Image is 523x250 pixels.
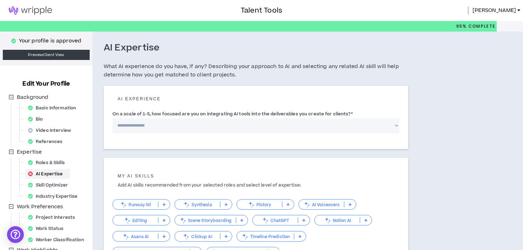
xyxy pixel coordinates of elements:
[237,202,282,207] p: Pictory
[113,234,158,239] p: Asana AI
[467,23,495,29] span: Complete
[15,148,43,156] span: Expertise
[237,234,294,239] p: Timeline Prediction
[9,95,14,100] span: minus-square
[25,212,82,222] div: Project Interests
[25,224,70,234] div: Work Status
[17,94,48,101] span: Background
[315,218,360,223] p: Notion AI
[112,96,399,101] h5: AI experience
[25,103,83,113] div: Basic Information
[20,80,73,88] h3: Edit Your Profile
[17,148,42,156] span: Expertise
[113,202,158,207] p: Runway Ml
[112,182,399,189] p: Add AI skills recommended from your selected roles and select level of expertise:
[299,202,344,207] p: AI Voiceovers
[25,180,75,190] div: Skill Optimizer
[175,218,236,223] p: Scene Storyboarding
[9,149,14,154] span: minus-square
[456,21,496,32] p: 95%
[25,114,50,124] div: Bio
[241,5,282,16] h3: Talent Tools
[25,235,91,245] div: Worker Classification
[112,174,399,178] h5: My AI skills
[15,93,50,102] span: Background
[253,218,298,223] p: ChatGPT
[19,37,81,45] p: Your profile is approved
[25,169,70,179] div: AI Expertise
[25,158,72,168] div: Roles & Skills
[175,202,220,207] p: Synthesia
[9,204,14,209] span: minus-square
[473,7,516,14] span: [PERSON_NAME]
[3,50,90,60] a: PreviewClient View
[25,126,78,135] div: Video Interview
[104,42,160,54] h3: AI Expertise
[113,218,158,223] p: Editing
[15,203,64,211] span: Work Preferences
[175,234,220,239] p: Clickup AI
[112,108,353,120] label: On a scale of 1-5, how focused are you on integrating AI tools into the deliverables you create f...
[17,203,63,210] span: Work Preferences
[25,191,84,201] div: Industry Expertise
[7,226,24,243] div: Open Intercom Messenger
[25,137,69,147] div: References
[104,62,408,79] h5: What AI experience do you have, if any? Describing your approach to AI and selecting any related ...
